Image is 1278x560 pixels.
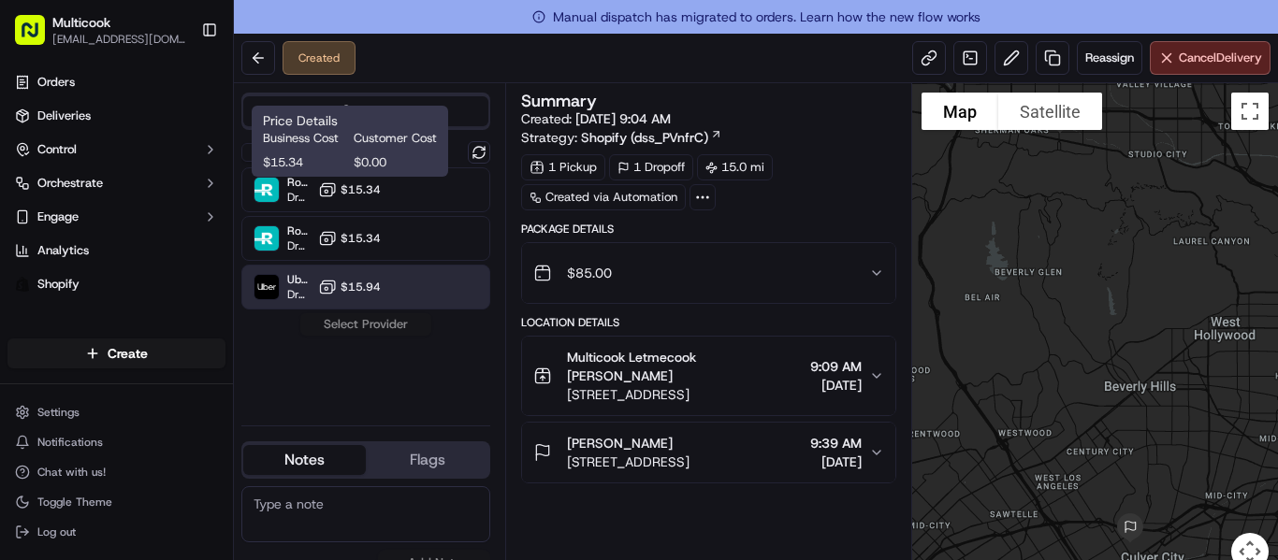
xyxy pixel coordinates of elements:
[1231,93,1269,130] button: Toggle fullscreen view
[7,269,225,299] a: Shopify
[37,276,80,293] span: Shopify
[522,243,895,303] button: $85.00
[318,180,381,199] button: $15.34
[287,238,311,253] span: Dropoff ETA -
[521,315,896,330] div: Location Details
[998,93,1102,130] button: Show satellite imagery
[37,141,77,158] span: Control
[7,7,194,52] button: Multicook[EMAIL_ADDRESS][DOMAIN_NAME]
[52,13,110,32] button: Multicook
[521,222,896,237] div: Package Details
[243,96,488,126] button: Quotes
[522,423,895,482] button: [PERSON_NAME][STREET_ADDRESS]9:39 AM[DATE]
[366,445,488,475] button: Flags
[922,93,998,130] button: Show street map
[567,385,803,404] span: [STREET_ADDRESS]
[7,489,225,515] button: Toggle Theme
[521,109,671,128] span: Created:
[213,290,252,305] span: [DATE]
[213,340,252,355] span: [DATE]
[84,197,257,212] div: We're available if you need us!
[354,154,437,171] span: $0.00
[37,242,89,259] span: Analytics
[19,179,52,212] img: 1736555255976-a54dd68f-1ca7-489b-9aae-adbdc363a1c4
[37,175,103,192] span: Orchestrate
[609,154,693,180] div: 1 Dropoff
[567,434,673,452] span: [PERSON_NAME]
[37,74,75,91] span: Orders
[7,429,225,455] button: Notifications
[254,275,279,299] img: Uber
[7,314,225,344] div: Favorites
[58,290,199,305] span: Wisdom [PERSON_NAME]
[203,290,210,305] span: •
[108,344,148,363] span: Create
[521,93,597,109] h3: Summary
[532,7,980,26] span: Manual dispatch has migrated to orders. Learn how the new flow works
[287,272,311,287] span: Uber
[290,239,341,262] button: See all
[521,154,605,180] div: 1 Pickup
[7,338,225,368] button: Create
[521,128,722,147] div: Strategy:
[7,519,225,545] button: Log out
[263,154,346,171] span: $15.34
[52,32,186,47] button: [EMAIL_ADDRESS][DOMAIN_NAME]
[1085,50,1134,66] span: Reassign
[263,111,437,130] h1: Price Details
[254,178,279,202] img: Roadie Rush (P2P)
[7,168,225,198] button: Orchestrate
[7,101,225,131] a: Deliveries
[49,121,337,140] input: Got a question? Start typing here...
[84,179,307,197] div: Start new chat
[7,135,225,165] button: Control
[15,277,30,292] img: Shopify logo
[581,128,708,147] span: Shopify (dss_PVnfrC)
[19,272,49,309] img: Wisdom Oko
[354,130,437,147] span: Customer Cost
[287,287,311,302] span: Dropoff ETA 1 hour
[287,190,311,205] span: Dropoff ETA -
[697,154,773,180] div: 15.0 mi
[151,410,308,444] a: 💻API Documentation
[567,348,803,385] span: Multicook Letmecook [PERSON_NAME]
[7,202,225,232] button: Engage
[1179,50,1262,66] span: Cancel Delivery
[7,236,225,266] a: Analytics
[243,445,366,475] button: Notes
[37,524,76,539] span: Log out
[1077,41,1142,75] button: Reassign
[11,410,151,444] a: 📗Knowledge Base
[39,179,73,212] img: 8571987876998_91fb9ceb93ad5c398215_72.jpg
[7,67,225,97] a: Orders
[37,208,79,225] span: Engage
[58,340,199,355] span: Wisdom [PERSON_NAME]
[341,182,381,197] span: $15.34
[287,223,311,238] span: Roadie (P2P)
[203,340,210,355] span: •
[37,108,91,124] span: Deliveries
[810,452,862,471] span: [DATE]
[254,226,279,251] img: Roadie (P2P)
[19,243,125,258] div: Past conversations
[7,399,225,425] button: Settings
[287,175,311,190] span: Roadie Rush (P2P)
[318,278,381,296] button: $15.94
[521,184,686,210] a: Created via Automation
[341,231,381,246] span: $15.34
[19,75,341,105] p: Welcome 👋
[37,341,52,356] img: 1736555255976-a54dd68f-1ca7-489b-9aae-adbdc363a1c4
[37,465,106,480] span: Chat with us!
[132,421,226,436] a: Powered byPylon
[318,184,341,207] button: Start new chat
[186,422,226,436] span: Pylon
[318,229,381,248] button: $15.34
[810,357,862,376] span: 9:09 AM
[1150,41,1271,75] button: CancelDelivery
[19,323,49,359] img: Wisdom Oko
[810,434,862,452] span: 9:39 AM
[341,280,381,294] span: $15.94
